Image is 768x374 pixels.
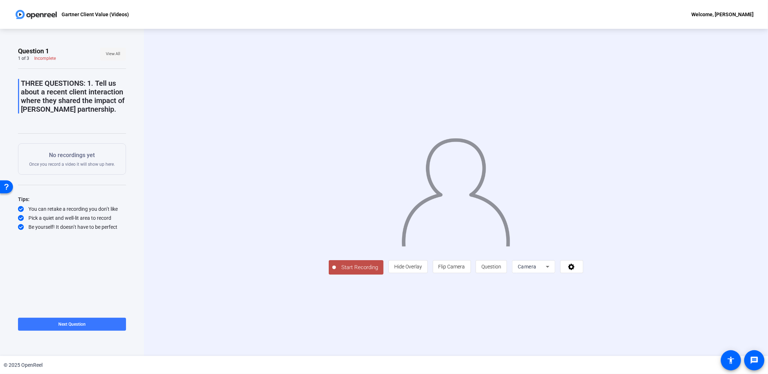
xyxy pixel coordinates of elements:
[481,264,501,270] span: Question
[389,260,428,273] button: Hide Overlay
[18,214,126,222] div: Pick a quiet and well-lit area to record
[18,195,126,204] div: Tips:
[21,79,126,113] p: THREE QUESTIONS: 1. Tell us about a recent client interaction where they shared the impact of [PE...
[18,318,126,331] button: Next Question
[34,55,56,61] div: Incomplete
[691,10,754,19] div: Welcome, [PERSON_NAME]
[439,264,465,270] span: Flip Camera
[18,55,29,61] div: 1 of 3
[401,132,511,246] img: overlay
[329,260,383,275] button: Start Recording
[62,10,129,19] p: Gartner Client Value (Videos)
[750,356,759,365] mat-icon: message
[18,223,126,231] div: Be yourself! It doesn’t have to be perfect
[58,322,86,327] span: Next Question
[394,264,422,270] span: Hide Overlay
[18,205,126,213] div: You can retake a recording you don’t like
[29,151,115,167] div: Once you record a video it will show up here.
[518,264,536,270] span: Camera
[727,356,735,365] mat-icon: accessibility
[433,260,471,273] button: Flip Camera
[476,260,507,273] button: Question
[336,263,383,272] span: Start Recording
[18,47,49,55] span: Question 1
[29,151,115,160] p: No recordings yet
[14,7,58,22] img: OpenReel logo
[100,48,126,61] button: View All
[4,361,42,369] div: © 2025 OpenReel
[106,49,120,59] span: View All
